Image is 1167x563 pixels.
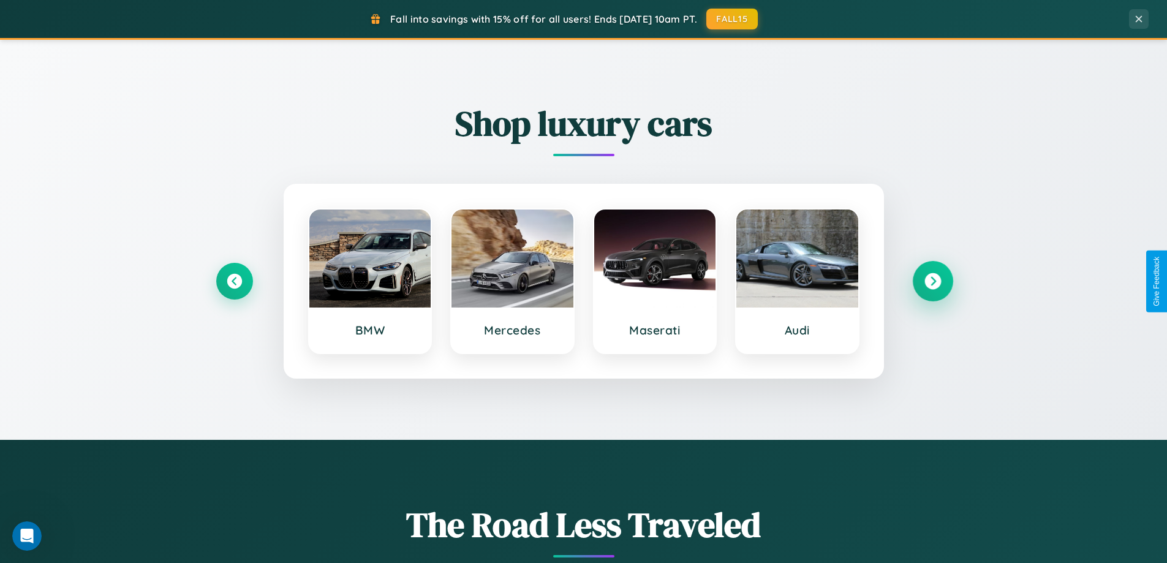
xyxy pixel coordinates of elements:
[390,13,697,25] span: Fall into savings with 15% off for all users! Ends [DATE] 10am PT.
[216,501,951,548] h1: The Road Less Traveled
[322,323,419,338] h3: BMW
[749,323,846,338] h3: Audi
[1152,257,1161,306] div: Give Feedback
[12,521,42,551] iframe: Intercom live chat
[464,323,561,338] h3: Mercedes
[606,323,704,338] h3: Maserati
[706,9,758,29] button: FALL15
[216,100,951,147] h2: Shop luxury cars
